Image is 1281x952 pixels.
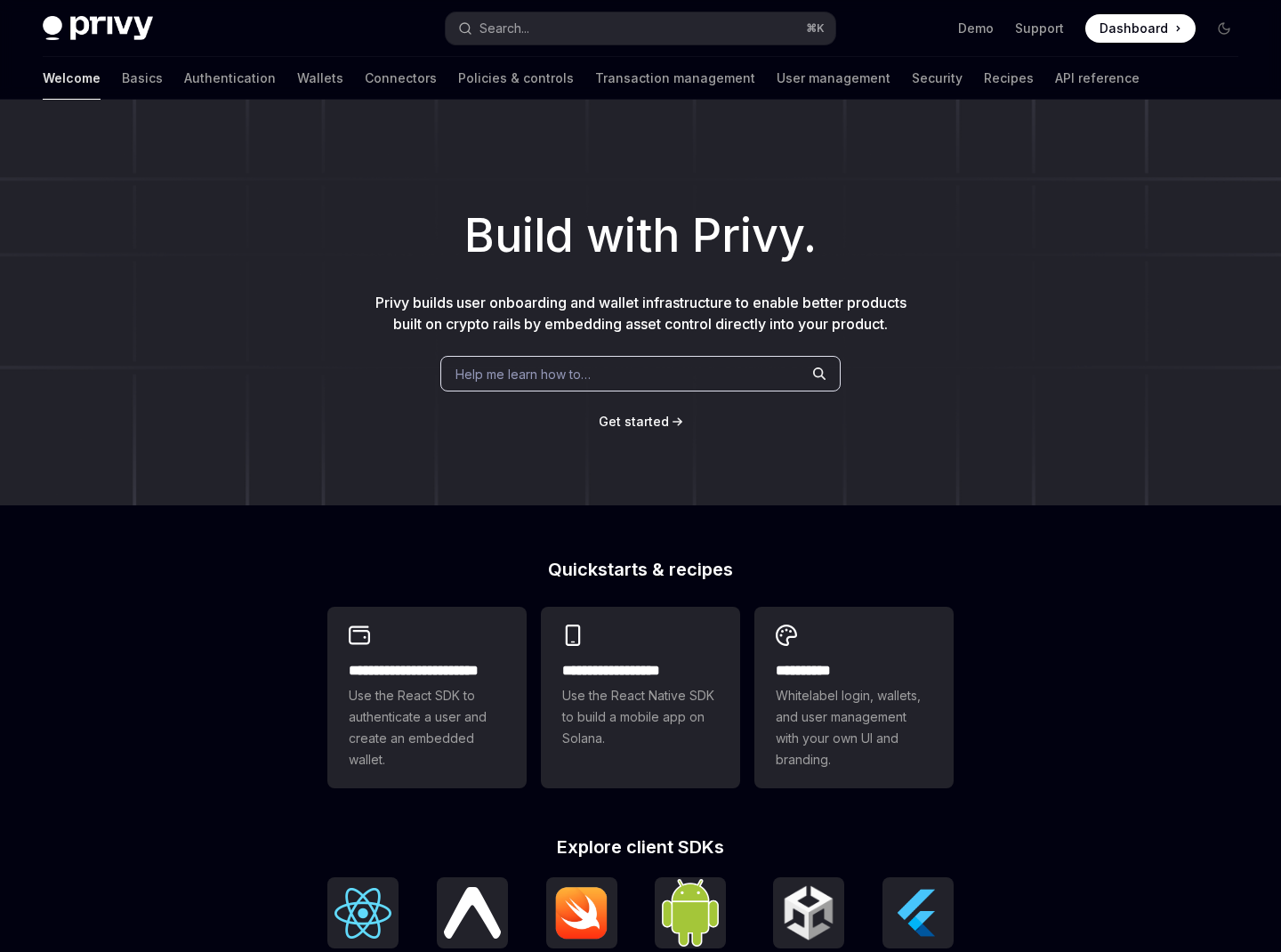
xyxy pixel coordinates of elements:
span: Privy builds user onboarding and wallet infrastructure to enable better products built on crypto ... [375,294,906,333]
button: Toggle dark mode [1210,14,1238,43]
h1: Build with Privy. [28,201,1253,270]
img: dark logo [43,16,153,41]
img: Flutter [890,884,947,941]
a: API reference [1055,57,1140,100]
a: Connectors [365,57,437,100]
span: Dashboard [1100,20,1168,37]
span: Use the React Native SDK to build a mobile app on Solana. [562,685,719,749]
a: Wallets [297,57,343,100]
a: Dashboard [1085,14,1196,43]
a: User management [777,57,890,100]
button: Search...⌘K [446,12,834,44]
a: Recipes [984,57,1034,100]
div: Search... [479,18,529,39]
a: Authentication [184,57,276,100]
span: Use the React SDK to authenticate a user and create an embedded wallet. [349,685,505,770]
h2: Quickstarts & recipes [327,561,954,578]
img: Android (Kotlin) [662,879,719,946]
span: ⌘ K [806,21,825,36]
a: Policies & controls [458,57,574,100]
span: Get started [599,414,669,429]
a: **** *****Whitelabel login, wallets, and user management with your own UI and branding. [754,607,954,788]
a: Get started [599,413,669,431]
a: Welcome [43,57,101,100]
img: Unity [780,884,837,941]
a: Security [912,57,963,100]
a: **** **** **** ***Use the React Native SDK to build a mobile app on Solana. [541,607,740,788]
span: Help me learn how to… [455,365,591,383]
a: Basics [122,57,163,100]
a: Transaction management [595,57,755,100]
img: React Native [444,887,501,938]
img: iOS (Swift) [553,886,610,940]
a: Support [1015,20,1064,37]
span: Whitelabel login, wallets, and user management with your own UI and branding. [776,685,932,770]
img: React [334,888,391,939]
a: Demo [958,20,994,37]
h2: Explore client SDKs [327,838,954,856]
